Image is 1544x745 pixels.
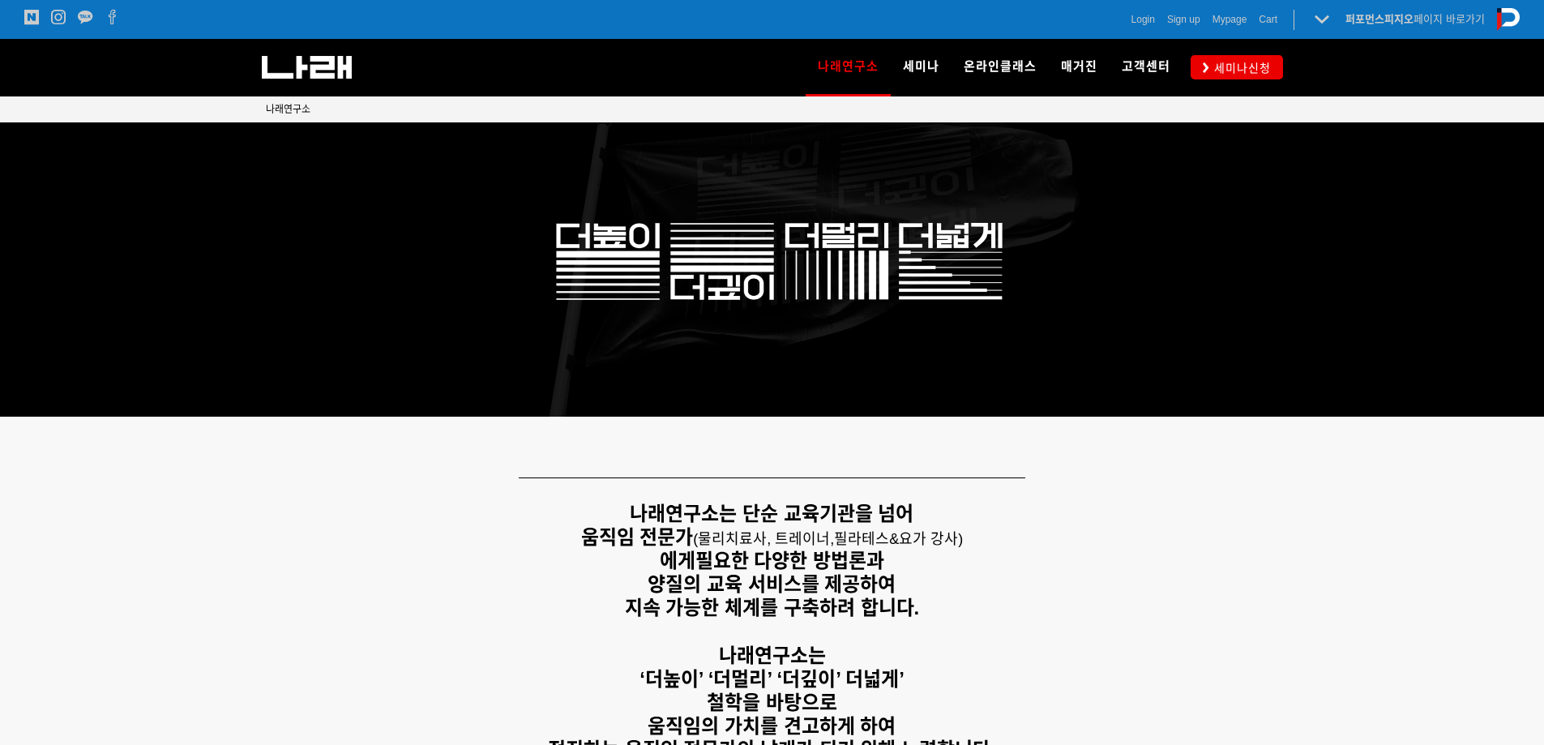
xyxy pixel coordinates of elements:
span: 매거진 [1061,59,1097,74]
a: 세미나 [891,39,952,96]
a: 매거진 [1049,39,1110,96]
strong: 움직임 전문가 [581,526,694,548]
strong: 에게 [660,550,695,572]
strong: 필요한 다양한 방법론과 [695,550,884,572]
span: 세미나신청 [1209,60,1271,76]
span: ( [693,531,834,547]
span: 필라테스&요가 강사) [834,531,963,547]
strong: ‘더높이’ ‘더멀리’ ‘더깊이’ 더넓게’ [639,668,905,690]
span: 온라인클래스 [964,59,1037,74]
span: 물리치료사, 트레이너, [698,531,834,547]
strong: 양질의 교육 서비스를 제공하여 [648,573,896,595]
strong: 퍼포먼스피지오 [1345,13,1414,25]
span: 고객센터 [1122,59,1170,74]
strong: 철학을 바탕으로 [707,691,837,713]
span: 세미나 [903,59,939,74]
a: 나래연구소 [806,39,891,96]
a: 고객센터 [1110,39,1183,96]
a: Cart [1259,11,1277,28]
a: 나래연구소 [266,101,310,118]
strong: 나래연구소는 [719,644,826,666]
a: Login [1131,11,1155,28]
a: 세미나신청 [1191,55,1283,79]
a: 온라인클래스 [952,39,1049,96]
a: 퍼포먼스피지오페이지 바로가기 [1345,13,1485,25]
strong: 나래연구소는 단순 교육기관을 넘어 [630,503,913,524]
strong: 지속 가능한 체계를 구축하려 합니다. [625,597,919,619]
a: Sign up [1167,11,1200,28]
span: 나래연구소 [818,54,879,79]
a: Mypage [1213,11,1247,28]
strong: 움직임의 가치를 견고하게 하여 [648,715,896,737]
span: 나래연구소 [266,104,310,115]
